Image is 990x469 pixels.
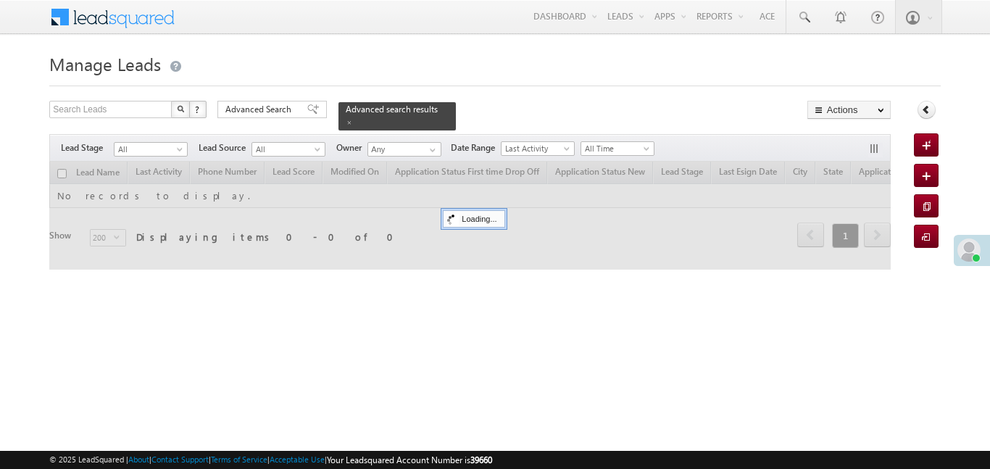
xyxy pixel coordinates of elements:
[61,141,114,154] span: Lead Stage
[443,210,504,228] div: Loading...
[199,141,251,154] span: Lead Source
[114,142,188,157] a: All
[346,104,438,115] span: Advanced search results
[252,143,321,156] span: All
[336,141,367,154] span: Owner
[270,455,325,464] a: Acceptable Use
[195,103,201,115] span: ?
[211,455,267,464] a: Terms of Service
[581,142,650,155] span: All Time
[189,101,207,118] button: ?
[807,101,891,119] button: Actions
[451,141,501,154] span: Date Range
[49,453,492,467] span: © 2025 LeadSquared | | | | |
[327,455,492,465] span: Your Leadsquared Account Number is
[251,142,325,157] a: All
[49,52,161,75] span: Manage Leads
[367,142,441,157] input: Type to Search
[470,455,492,465] span: 39660
[501,141,575,156] a: Last Activity
[225,103,296,116] span: Advanced Search
[422,143,440,157] a: Show All Items
[581,141,654,156] a: All Time
[177,105,184,112] img: Search
[115,143,183,156] span: All
[502,142,570,155] span: Last Activity
[151,455,209,464] a: Contact Support
[128,455,149,464] a: About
